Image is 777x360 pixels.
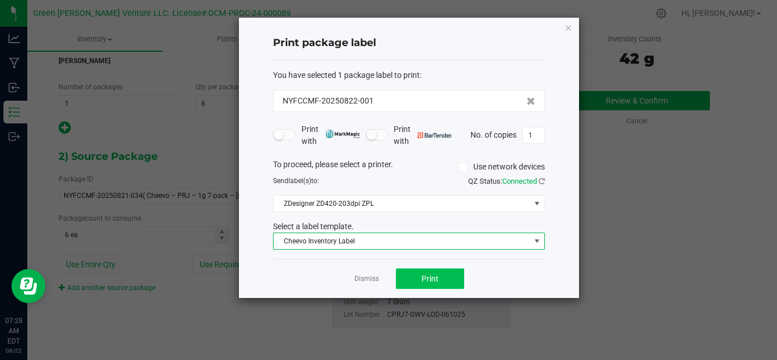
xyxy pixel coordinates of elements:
label: Use network devices [458,161,545,173]
span: QZ Status: [468,177,545,185]
span: label(s) [288,177,311,185]
h4: Print package label [273,36,545,51]
button: Print [396,268,464,289]
span: Print with [301,123,360,147]
div: : [273,69,545,81]
span: Cheevo Inventory Label [274,233,530,249]
img: mark_magic_cybra.png [325,130,360,138]
div: Select a label template. [264,221,553,233]
span: ZDesigner ZD420-203dpi ZPL [274,196,530,212]
iframe: Resource center [11,269,46,303]
span: Print [421,274,439,283]
img: bartender.png [418,133,452,138]
span: You have selected 1 package label to print [273,71,420,80]
span: Print with [394,123,452,147]
span: NYFCCMF-20250822-001 [283,95,374,107]
span: Connected [502,177,537,185]
span: Send to: [273,177,319,185]
span: No. of copies [470,130,516,139]
a: Dismiss [354,274,379,284]
div: To proceed, please select a printer. [264,159,553,176]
